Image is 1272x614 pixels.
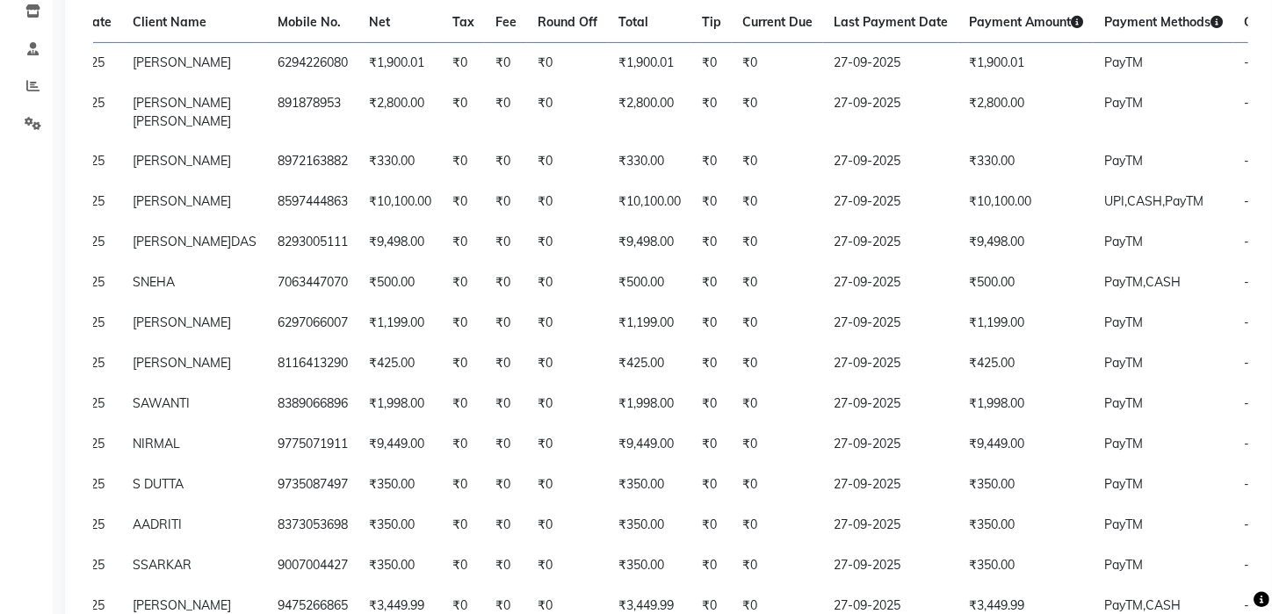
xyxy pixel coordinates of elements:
td: 8116413290 [267,343,358,384]
span: - [1244,436,1249,451]
td: ₹425.00 [358,343,442,384]
td: ₹0 [691,263,732,303]
td: ₹0 [527,42,608,83]
td: ₹0 [442,424,485,465]
td: ₹1,900.01 [608,42,691,83]
td: 891878953 [267,83,358,141]
td: ₹10,100.00 [608,182,691,222]
td: ₹350.00 [358,465,442,505]
td: 8373053698 [267,505,358,545]
td: ₹0 [485,545,527,586]
td: 9775071911 [267,424,358,465]
td: ₹0 [485,384,527,424]
td: 27-09-2025 [823,505,958,545]
span: PayTM [1104,557,1143,573]
td: ₹0 [527,465,608,505]
td: ₹425.00 [608,343,691,384]
td: ₹500.00 [958,263,1094,303]
td: ₹350.00 [358,505,442,545]
td: ₹0 [732,222,823,263]
span: Net [369,14,390,30]
td: ₹0 [485,424,527,465]
span: [PERSON_NAME] [133,95,231,111]
td: ₹0 [732,465,823,505]
td: 27-09-2025 [823,83,958,141]
td: ₹0 [691,384,732,424]
span: SAWANTI [133,395,190,411]
span: PayTM [1104,355,1143,371]
td: ₹0 [732,182,823,222]
span: PayTM [1104,516,1143,532]
td: ₹1,998.00 [358,384,442,424]
td: ₹0 [485,303,527,343]
span: - [1244,274,1249,290]
span: SARKAR [141,557,192,573]
span: Client Name [133,14,206,30]
td: 27-09-2025 [823,42,958,83]
td: ₹0 [442,83,485,141]
td: ₹0 [691,42,732,83]
td: 27-09-2025 [823,545,958,586]
td: ₹0 [485,141,527,182]
span: PayTM [1104,234,1143,249]
td: ₹0 [527,343,608,384]
span: PayTM, [1104,597,1146,613]
span: [PERSON_NAME] [133,54,231,70]
span: [PERSON_NAME] [133,597,231,613]
td: ₹330.00 [358,141,442,182]
span: UPI, [1104,193,1127,209]
td: 8972163882 [267,141,358,182]
td: 27-09-2025 [823,424,958,465]
td: 27-09-2025 [823,263,958,303]
span: PayTM [1104,436,1143,451]
span: CASH, [1127,193,1165,209]
td: 9007004427 [267,545,358,586]
span: Total [618,14,648,30]
span: PayTM [1104,476,1143,492]
span: Fee [495,14,517,30]
td: ₹0 [442,263,485,303]
span: Payment Amount [969,14,1083,30]
td: ₹500.00 [608,263,691,303]
td: ₹1,199.00 [358,303,442,343]
span: [PERSON_NAME] [133,314,231,330]
td: ₹0 [527,222,608,263]
td: ₹1,900.01 [358,42,442,83]
span: - [1244,193,1249,209]
span: DAS [231,234,257,249]
td: 6294226080 [267,42,358,83]
td: ₹0 [732,545,823,586]
span: [PERSON_NAME] [133,355,231,371]
span: - [1244,597,1249,613]
td: ₹0 [442,465,485,505]
td: ₹0 [442,303,485,343]
td: ₹0 [485,505,527,545]
td: ₹0 [691,424,732,465]
td: ₹0 [691,465,732,505]
span: [PERSON_NAME] [133,113,231,129]
td: ₹9,498.00 [958,222,1094,263]
span: S [133,557,141,573]
td: ₹0 [485,42,527,83]
span: - [1244,557,1249,573]
td: ₹1,199.00 [958,303,1094,343]
td: ₹350.00 [608,545,691,586]
td: ₹0 [527,545,608,586]
td: ₹1,998.00 [608,384,691,424]
td: ₹0 [485,465,527,505]
span: Payment Methods [1104,14,1223,30]
td: ₹1,199.00 [608,303,691,343]
span: - [1244,234,1249,249]
span: Last Payment Date [834,14,948,30]
td: ₹0 [485,83,527,141]
td: 27-09-2025 [823,141,958,182]
td: ₹0 [732,83,823,141]
td: ₹350.00 [958,545,1094,586]
span: CASH [1146,597,1181,613]
td: ₹0 [691,222,732,263]
td: 8597444863 [267,182,358,222]
span: - [1244,395,1249,411]
td: ₹0 [691,83,732,141]
td: 27-09-2025 [823,222,958,263]
td: ₹0 [691,141,732,182]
